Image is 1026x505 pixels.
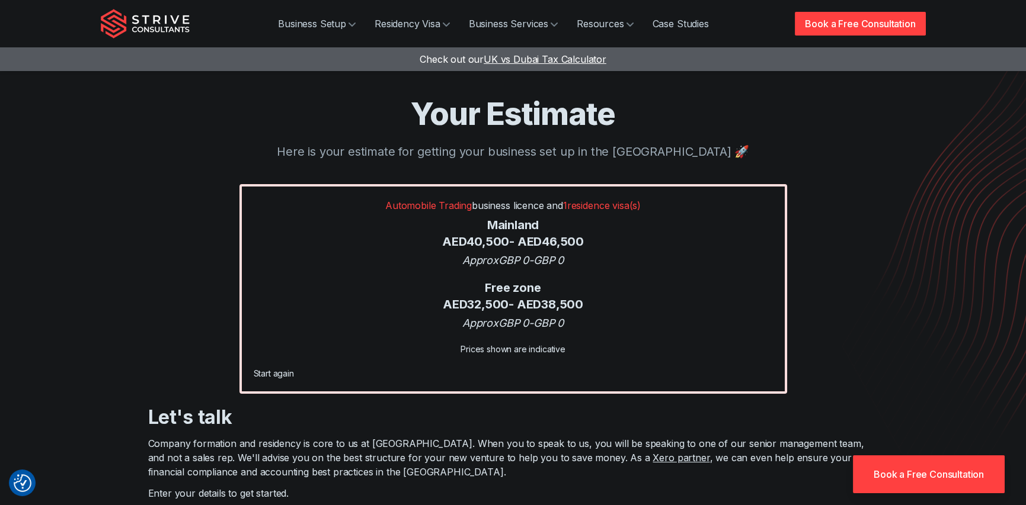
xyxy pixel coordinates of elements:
[643,12,718,36] a: Case Studies
[101,143,926,160] p: Here is your estimate for getting your business set up in the [GEOGRAPHIC_DATA] 🚀
[254,343,773,355] div: Prices shown are indicative
[101,95,926,133] h1: Your Estimate
[14,474,31,492] button: Consent Preferences
[101,9,190,38] img: Strive Consultants
[148,486,878,500] p: Enter your details to get started.
[853,455,1005,493] a: Book a Free Consultation
[385,200,472,211] span: Automobile Trading
[420,53,606,65] a: Check out ourUK vs Dubai Tax Calculator
[148,406,878,429] h3: Let's talk
[254,315,773,331] div: Approx GBP 0 - GBP 0
[563,200,641,211] span: 1 residence visa(s)
[269,12,365,36] a: Business Setup
[254,280,773,313] div: Free zone AED 32,500 - AED 38,500
[148,436,878,479] p: Company formation and residency is core to us at [GEOGRAPHIC_DATA]. When you to speak to us, you ...
[254,217,773,250] div: Mainland AED 40,500 - AED 46,500
[653,452,709,464] a: Xero partner
[365,12,459,36] a: Residency Visa
[567,12,643,36] a: Resources
[254,252,773,268] div: Approx GBP 0 - GBP 0
[795,12,925,36] a: Book a Free Consultation
[459,12,567,36] a: Business Services
[254,368,294,378] a: Start again
[484,53,606,65] span: UK vs Dubai Tax Calculator
[254,198,773,213] p: business licence and
[14,474,31,492] img: Revisit consent button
